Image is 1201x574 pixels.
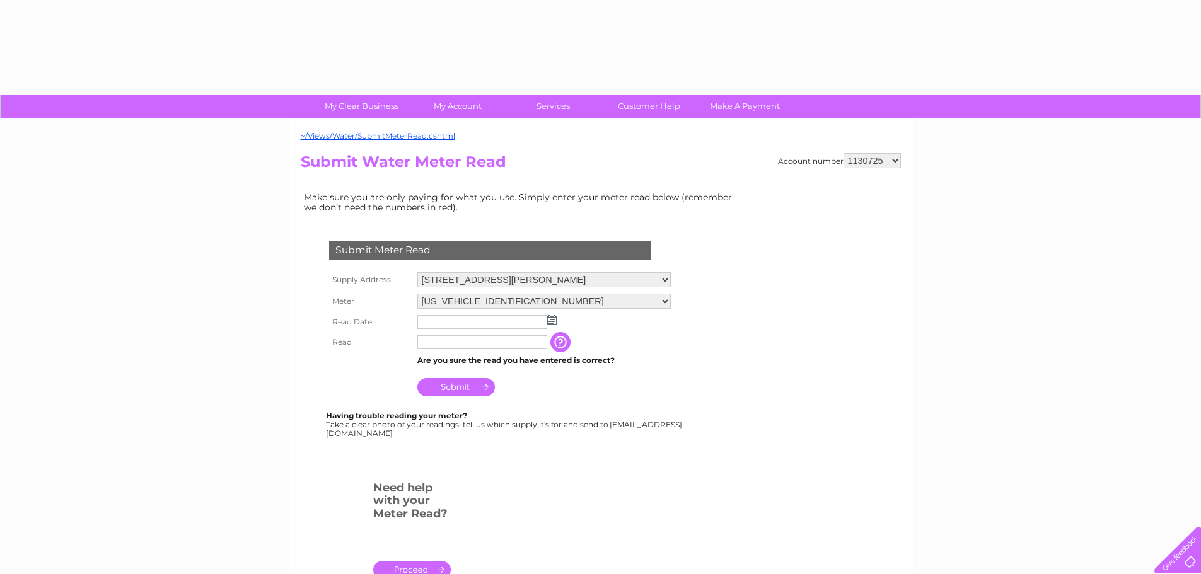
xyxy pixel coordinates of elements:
[693,95,797,118] a: Make A Payment
[405,95,509,118] a: My Account
[326,269,414,290] th: Supply Address
[329,241,651,260] div: Submit Meter Read
[326,411,467,420] b: Having trouble reading your meter?
[301,153,901,177] h2: Submit Water Meter Read
[501,95,605,118] a: Services
[310,95,414,118] a: My Clear Business
[550,332,573,352] input: Information
[326,312,414,332] th: Read Date
[326,290,414,312] th: Meter
[597,95,701,118] a: Customer Help
[326,411,684,437] div: Take a clear photo of your readings, tell us which supply it's for and send to [EMAIL_ADDRESS][DO...
[326,332,414,352] th: Read
[373,479,451,527] h3: Need help with your Meter Read?
[547,315,557,325] img: ...
[414,352,674,369] td: Are you sure the read you have entered is correct?
[301,189,742,215] td: Make sure you are only paying for what you use. Simply enter your meter read below (remember we d...
[417,378,495,396] input: Submit
[778,153,901,168] div: Account number
[301,131,455,141] a: ~/Views/Water/SubmitMeterRead.cshtml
